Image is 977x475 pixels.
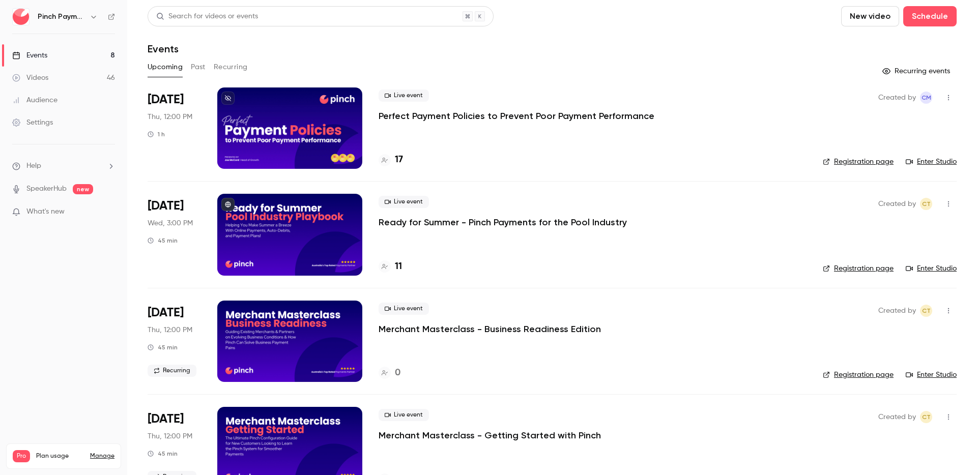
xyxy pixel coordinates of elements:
span: new [73,184,93,194]
a: Registration page [823,157,894,167]
a: 0 [379,366,400,380]
div: Events [12,50,47,61]
span: CM [922,92,931,104]
span: Live event [379,303,429,315]
a: Manage [90,452,114,460]
span: Live event [379,196,429,208]
h4: 17 [395,153,403,167]
button: Recurring events [878,63,957,79]
h6: Pinch Payments [38,12,85,22]
span: Live event [379,90,429,102]
a: Ready for Summer - Pinch Payments for the Pool Industry [379,216,627,228]
span: Cameron Taylor [920,305,932,317]
span: Wed, 3:00 PM [148,218,193,228]
div: Oct 2 Thu, 12:00 PM (Australia/Brisbane) [148,301,201,382]
a: Enter Studio [906,157,957,167]
a: 17 [379,153,403,167]
div: Sep 25 Thu, 12:00 PM (Australia/Brisbane) [148,87,201,169]
a: Merchant Masterclass - Business Readiness Edition [379,323,601,335]
h4: 11 [395,260,402,274]
h4: 0 [395,366,400,380]
span: CT [922,198,931,210]
span: [DATE] [148,92,184,108]
button: Upcoming [148,59,183,75]
button: Recurring [214,59,248,75]
div: Videos [12,73,48,83]
span: Live event [379,409,429,421]
span: Plan usage [36,452,84,460]
span: [DATE] [148,305,184,321]
span: Thu, 12:00 PM [148,112,192,122]
a: Perfect Payment Policies to Prevent Poor Payment Performance [379,110,654,122]
a: Merchant Masterclass - Getting Started with Pinch [379,429,601,441]
div: Audience [12,95,58,105]
span: Created by [878,305,916,317]
span: [DATE] [148,198,184,214]
span: CT [922,305,931,317]
h1: Events [148,43,179,55]
li: help-dropdown-opener [12,161,115,171]
div: Oct 1 Wed, 3:00 PM (Australia/Brisbane) [148,194,201,275]
div: Settings [12,117,53,128]
a: Registration page [823,370,894,380]
a: SpeakerHub [26,184,67,194]
span: Created by [878,92,916,104]
span: What's new [26,206,65,217]
span: Created by [878,198,916,210]
span: Created by [878,411,916,423]
div: 45 min [148,450,178,458]
button: Past [191,59,206,75]
span: Recurring [148,365,196,377]
span: Thu, 12:00 PM [148,325,192,335]
span: Thu, 12:00 PM [148,431,192,441]
div: Search for videos or events [156,11,258,22]
button: Schedule [903,6,957,26]
span: Cameron Taylor [920,198,932,210]
span: Clarenz Miralles [920,92,932,104]
iframe: Noticeable Trigger [103,207,115,217]
a: Enter Studio [906,370,957,380]
button: New video [841,6,899,26]
span: [DATE] [148,411,184,427]
span: Cameron Taylor [920,411,932,423]
div: 45 min [148,343,178,351]
a: 11 [379,260,402,274]
a: Enter Studio [906,263,957,274]
span: Help [26,161,41,171]
a: Registration page [823,263,894,274]
span: Pro [13,450,30,462]
span: CT [922,411,931,423]
div: 45 min [148,236,178,245]
img: Pinch Payments [13,9,29,25]
div: 1 h [148,130,165,138]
